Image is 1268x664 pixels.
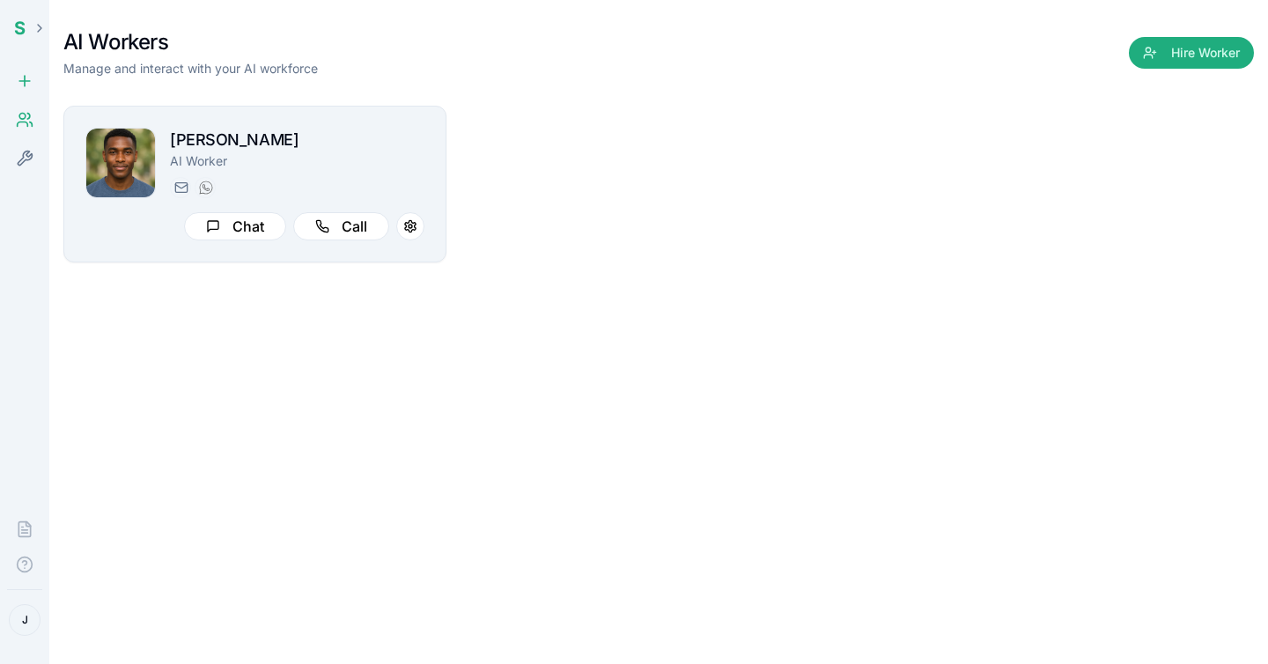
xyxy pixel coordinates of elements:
[170,128,424,152] h2: [PERSON_NAME]
[195,177,216,198] button: WhatsApp
[170,152,424,170] p: AI Worker
[199,181,213,195] img: WhatsApp
[86,129,155,197] img: Fabio Petrov
[63,28,318,56] h1: AI Workers
[22,613,28,627] span: J
[184,212,286,240] button: Chat
[170,177,191,198] button: Send email to fabio.petrov@getspinnable.ai
[14,18,26,39] span: S
[1129,37,1254,69] button: Hire Worker
[63,60,318,77] p: Manage and interact with your AI workforce
[293,212,389,240] button: Call
[1129,46,1254,63] a: Hire Worker
[9,604,41,636] button: J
